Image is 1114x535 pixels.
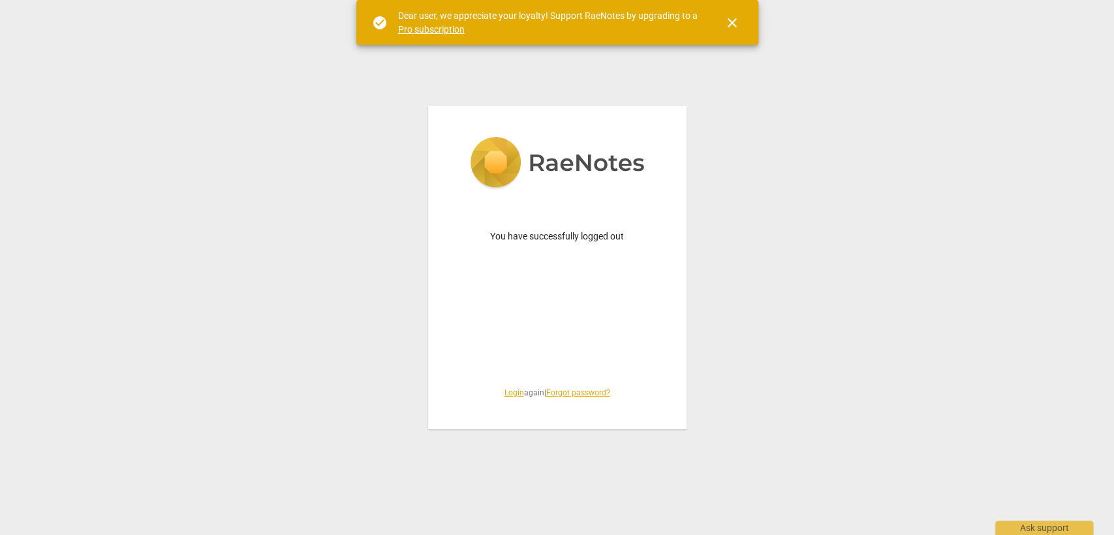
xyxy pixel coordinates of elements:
[372,15,388,31] span: check_circle
[398,24,465,35] a: Pro subscription
[717,7,748,38] button: Close
[470,137,645,191] img: 5ac2273c67554f335776073100b6d88f.svg
[459,388,655,399] span: again |
[459,230,655,243] p: You have successfully logged out
[995,521,1093,535] div: Ask support
[724,15,740,31] span: close
[504,388,524,397] a: Login
[546,388,610,397] a: Forgot password?
[398,9,701,36] div: Dear user, we appreciate your loyalty! Support RaeNotes by upgrading to a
